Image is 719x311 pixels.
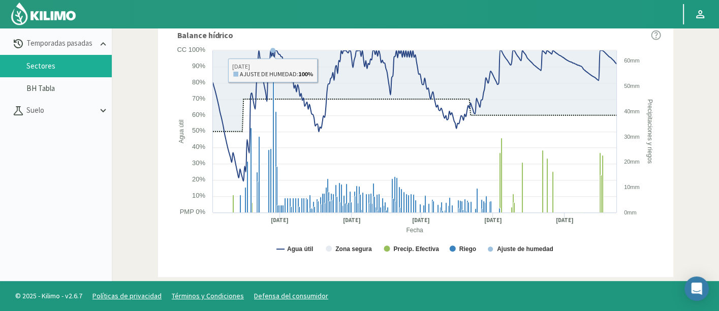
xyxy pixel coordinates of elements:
text: PMP 0% [179,208,205,215]
text: 50mm [624,83,640,89]
text: 10mm [624,184,640,190]
a: BH Tabla [26,84,112,93]
text: Ajuste de humedad [497,245,553,253]
text: 30% [192,159,205,167]
text: [DATE] [342,216,360,224]
text: Agua útil [178,119,185,143]
text: 70% [192,95,205,102]
text: 50% [192,127,205,134]
a: Términos y Condiciones [172,291,244,300]
text: 40% [192,143,205,150]
span: Balance hídrico [177,29,234,41]
text: Fecha [406,227,423,234]
text: Agua útil [287,245,313,253]
text: 60% [192,111,205,118]
text: 20% [192,175,205,183]
p: Temporadas pasadas [24,38,98,49]
img: Kilimo [10,2,77,26]
text: 30mm [624,134,640,140]
a: Políticas de privacidad [92,291,162,300]
text: 40mm [624,108,640,114]
p: Suelo [24,105,98,116]
text: 10% [192,192,205,199]
text: 90% [192,62,205,70]
div: Open Intercom Messenger [684,276,709,301]
text: [DATE] [555,216,573,224]
a: Defensa del consumidor [254,291,328,300]
text: 80% [192,78,205,86]
a: Sectores [26,61,112,71]
text: Zona segura [335,245,372,253]
text: Precip. Efectiva [393,245,439,253]
text: Riego [459,245,476,253]
text: [DATE] [271,216,289,224]
text: 20mm [624,159,640,165]
text: Precipitaciones y riegos [646,99,653,164]
span: © 2025 - Kilimo - v2.6.7 [10,291,87,301]
text: [DATE] [412,216,430,224]
text: CC 100% [177,46,205,53]
text: 0mm [624,209,636,215]
text: [DATE] [484,216,502,224]
text: 60mm [624,57,640,64]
